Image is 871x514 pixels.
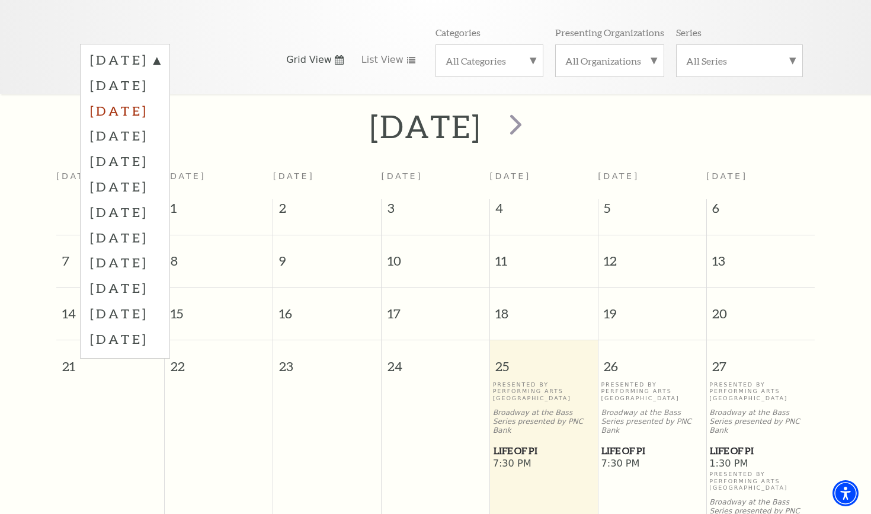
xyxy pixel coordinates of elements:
p: Presented By Performing Arts [GEOGRAPHIC_DATA] [601,381,703,401]
span: 27 [707,340,815,381]
span: 14 [56,288,164,328]
span: 7:30 PM [493,458,595,471]
p: Categories [435,26,481,39]
span: Grid View [286,53,332,66]
span: 21 [56,340,164,381]
span: [DATE] [598,171,639,181]
p: Presented By Performing Arts [GEOGRAPHIC_DATA] [493,381,595,401]
th: [DATE] [56,164,165,199]
p: Broadway at the Bass Series presented by PNC Bank [493,408,595,435]
a: Life of Pi [709,443,812,458]
button: next [493,106,536,148]
span: 17 [382,288,489,328]
span: List View [361,53,404,66]
span: [DATE] [489,171,531,181]
span: [DATE] [706,171,748,181]
label: [DATE] [90,301,160,326]
span: [DATE] [273,171,315,181]
span: 4 [490,199,598,223]
span: 8 [165,235,273,276]
span: 7:30 PM [601,458,703,471]
label: [DATE] [90,250,160,275]
p: Broadway at the Bass Series presented by PNC Bank [709,408,812,435]
span: 7 [56,235,164,276]
label: All Series [686,55,793,67]
span: 23 [273,340,381,381]
span: Life of Pi [494,443,594,458]
label: [DATE] [90,123,160,148]
p: Presented By Performing Arts [GEOGRAPHIC_DATA] [709,381,812,401]
span: 22 [165,340,273,381]
span: Life of Pi [710,443,811,458]
p: Presenting Organizations [555,26,664,39]
span: [DATE] [165,171,206,181]
label: [DATE] [90,326,160,352]
span: 9 [273,235,381,276]
a: Life of Pi [601,443,703,458]
span: 1:30 PM [709,458,812,471]
span: Life of Pi [601,443,702,458]
label: [DATE] [90,148,160,174]
label: [DATE] [90,199,160,225]
label: [DATE] [90,225,160,250]
span: 13 [707,235,815,276]
label: [DATE] [90,98,160,123]
span: 12 [598,235,706,276]
span: 20 [707,288,815,328]
span: 1 [165,199,273,223]
span: 25 [490,340,598,381]
span: 6 [707,199,815,223]
label: [DATE] [90,72,160,98]
span: [DATE] [382,171,423,181]
span: 24 [382,340,489,381]
p: Presented By Performing Arts [GEOGRAPHIC_DATA] [709,471,812,491]
p: Broadway at the Bass Series presented by PNC Bank [601,408,703,435]
span: 18 [490,288,598,328]
label: [DATE] [90,275,160,301]
span: 10 [382,235,489,276]
a: Life of Pi [493,443,595,458]
span: 2 [273,199,381,223]
span: 16 [273,288,381,328]
span: 26 [598,340,706,381]
span: 11 [490,235,598,276]
h2: [DATE] [370,107,482,145]
label: [DATE] [90,51,160,72]
div: Accessibility Menu [832,480,859,506]
label: [DATE] [90,174,160,199]
label: All Categories [446,55,533,67]
span: 3 [382,199,489,223]
label: All Organizations [565,55,654,67]
p: Series [676,26,702,39]
span: 19 [598,288,706,328]
span: 5 [598,199,706,223]
span: 15 [165,288,273,328]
